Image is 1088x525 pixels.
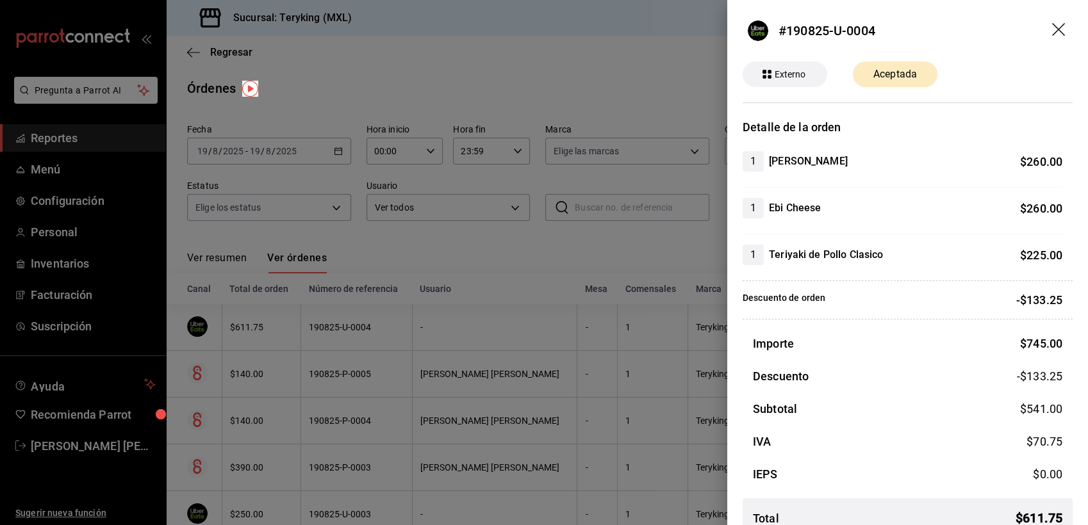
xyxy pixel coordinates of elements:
span: Aceptada [866,67,925,82]
button: drag [1052,23,1067,38]
h4: Teriyaki de Pollo Clasico [769,247,883,262]
h3: Detalle de la orden [743,118,1073,136]
h4: [PERSON_NAME] [769,154,848,169]
p: Descuento de orden [743,291,825,309]
span: $ 541.00 [1020,402,1062,416]
span: 1 [743,200,764,216]
span: Externo [770,68,811,81]
span: $ 70.75 [1026,435,1062,448]
span: $ 225.00 [1020,248,1062,262]
h4: Ebi Cheese [769,200,821,216]
span: 1 [743,154,764,169]
span: 1 [743,247,764,262]
span: $ 260.00 [1020,202,1062,215]
h3: Descuento [753,367,809,385]
h3: Subtotal [753,400,797,417]
span: -$133.25 [1017,367,1062,385]
img: Tooltip marker [242,81,258,97]
p: -$133.25 [1016,291,1062,309]
span: $ 260.00 [1020,155,1062,168]
h3: IVA [753,433,771,450]
h3: IEPS [753,465,778,483]
span: $ 745.00 [1020,337,1062,350]
div: #190825-U-0004 [779,21,875,40]
h3: Importe [753,335,794,352]
span: $ 0.00 [1033,467,1062,481]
